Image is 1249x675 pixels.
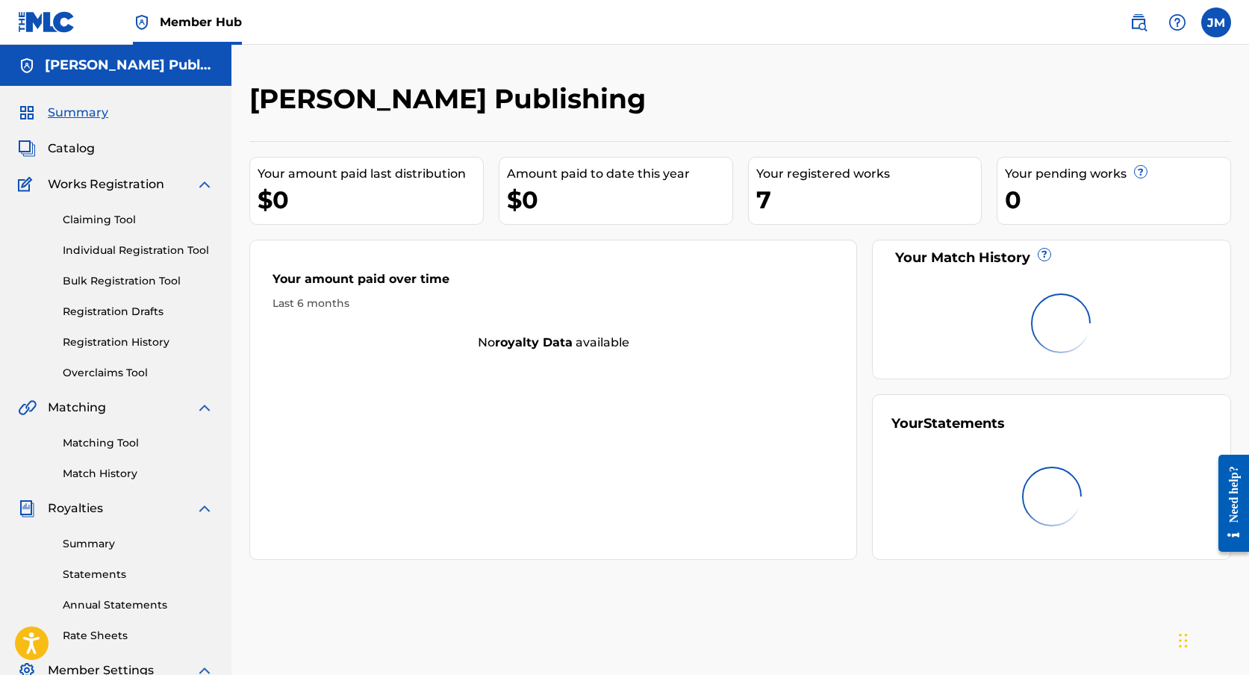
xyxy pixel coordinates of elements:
[48,399,106,417] span: Matching
[1207,444,1249,564] iframe: Resource Center
[756,183,982,217] div: 7
[48,104,108,122] span: Summary
[18,140,36,158] img: Catalog
[891,248,1212,268] div: Your Match History
[1135,166,1147,178] span: ?
[63,212,214,228] a: Claiming Tool
[272,296,834,311] div: Last 6 months
[18,104,36,122] img: Summary
[63,536,214,552] a: Summary
[63,335,214,350] a: Registration History
[1130,13,1147,31] img: search
[250,334,856,352] div: No available
[756,165,982,183] div: Your registered works
[1174,603,1249,675] iframe: Chat Widget
[1168,13,1186,31] img: help
[48,500,103,517] span: Royalties
[18,399,37,417] img: Matching
[63,597,214,613] a: Annual Statements
[63,567,214,582] a: Statements
[63,273,214,289] a: Bulk Registration Tool
[891,414,1005,434] div: Your Statements
[18,57,36,75] img: Accounts
[160,13,242,31] span: Member Hub
[1005,183,1230,217] div: 0
[1124,7,1153,37] a: Public Search
[133,13,151,31] img: Top Rightsholder
[63,435,214,451] a: Matching Tool
[507,165,732,183] div: Amount paid to date this year
[18,11,75,33] img: MLC Logo
[63,304,214,320] a: Registration Drafts
[258,183,483,217] div: $0
[18,175,37,193] img: Works Registration
[249,82,653,116] h2: [PERSON_NAME] Publishing
[507,183,732,217] div: $0
[18,140,95,158] a: CatalogCatalog
[1005,165,1230,183] div: Your pending works
[196,399,214,417] img: expand
[196,175,214,193] img: expand
[1179,618,1188,663] div: Drag
[63,243,214,258] a: Individual Registration Tool
[258,165,483,183] div: Your amount paid last distribution
[45,57,214,74] h5: Jacob Montes Publishing
[63,365,214,381] a: Overclaims Tool
[18,104,108,122] a: SummarySummary
[196,500,214,517] img: expand
[1162,7,1192,37] div: Help
[63,466,214,482] a: Match History
[1012,457,1091,537] img: preloader
[48,175,164,193] span: Works Registration
[495,335,573,349] strong: royalty data
[1038,249,1050,261] span: ?
[1021,284,1101,364] img: preloader
[272,270,834,296] div: Your amount paid over time
[18,500,36,517] img: Royalties
[1201,7,1231,37] div: User Menu
[48,140,95,158] span: Catalog
[63,628,214,644] a: Rate Sheets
